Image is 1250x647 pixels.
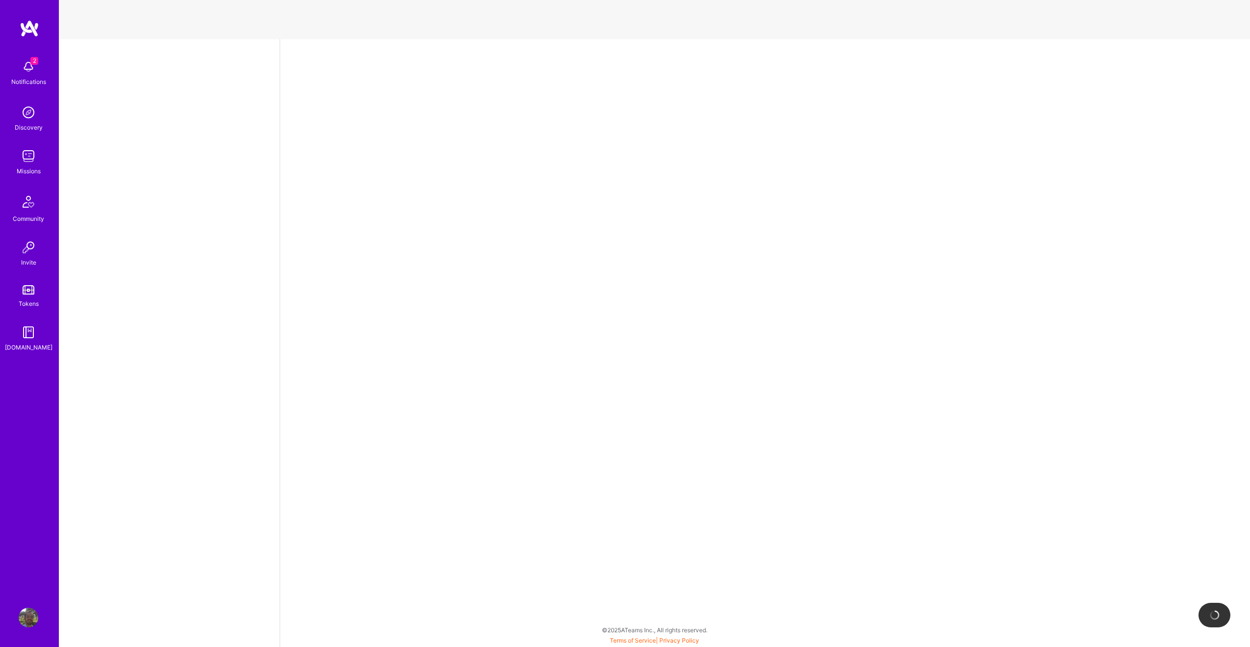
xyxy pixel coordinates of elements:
[659,637,699,644] a: Privacy Policy
[19,298,39,309] div: Tokens
[19,608,38,627] img: User Avatar
[610,637,699,644] span: |
[5,342,52,352] div: [DOMAIN_NAME]
[1208,609,1221,621] img: loading
[13,214,44,224] div: Community
[19,103,38,122] img: discovery
[19,323,38,342] img: guide book
[15,122,43,133] div: Discovery
[16,608,41,627] a: User Avatar
[19,146,38,166] img: teamwork
[23,285,34,295] img: tokens
[30,57,38,65] span: 2
[11,77,46,87] div: Notifications
[17,166,41,176] div: Missions
[59,618,1250,642] div: © 2025 ATeams Inc., All rights reserved.
[610,637,656,644] a: Terms of Service
[20,20,39,37] img: logo
[17,190,40,214] img: Community
[19,57,38,77] img: bell
[21,257,36,268] div: Invite
[19,238,38,257] img: Invite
